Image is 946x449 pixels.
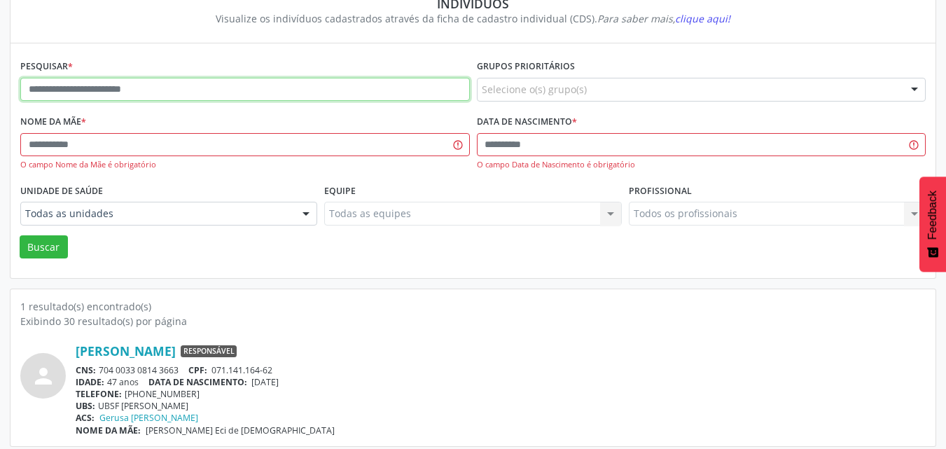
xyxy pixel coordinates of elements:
i: person [31,364,56,389]
label: Equipe [324,180,356,202]
div: 47 anos [76,376,926,388]
span: [DATE] [251,376,279,388]
label: Data de nascimento [477,111,577,133]
span: 071.141.164-62 [211,364,272,376]
div: 704 0033 0814 3663 [76,364,926,376]
label: Grupos prioritários [477,56,575,78]
div: O campo Data de Nascimento é obrigatório [477,159,926,171]
label: Pesquisar [20,56,73,78]
span: CNS: [76,364,96,376]
button: Feedback - Mostrar pesquisa [919,177,946,272]
a: Gerusa [PERSON_NAME] [99,412,198,424]
div: Exibindo 30 resultado(s) por página [20,314,926,329]
span: CPF: [188,364,207,376]
i: Para saber mais, [597,12,730,25]
label: Unidade de saúde [20,180,103,202]
span: Responsável [181,345,237,358]
span: Feedback [926,191,939,240]
a: [PERSON_NAME] [76,343,176,359]
div: UBSF [PERSON_NAME] [76,400,926,412]
div: [PHONE_NUMBER] [76,388,926,400]
div: 1 resultado(s) encontrado(s) [20,299,926,314]
span: clique aqui! [675,12,730,25]
span: TELEFONE: [76,388,122,400]
label: Profissional [629,180,692,202]
label: Nome da mãe [20,111,86,133]
span: Todas as unidades [25,207,288,221]
button: Buscar [20,235,68,259]
span: DATA DE NASCIMENTO: [148,376,247,388]
div: Visualize os indivíduos cadastrados através da ficha de cadastro individual (CDS). [30,11,916,26]
span: Selecione o(s) grupo(s) [482,82,587,97]
div: O campo Nome da Mãe é obrigatório [20,159,470,171]
span: [PERSON_NAME] Eci de [DEMOGRAPHIC_DATA] [146,424,335,436]
span: NOME DA MÃE: [76,424,141,436]
span: UBS: [76,400,95,412]
span: IDADE: [76,376,104,388]
span: ACS: [76,412,95,424]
